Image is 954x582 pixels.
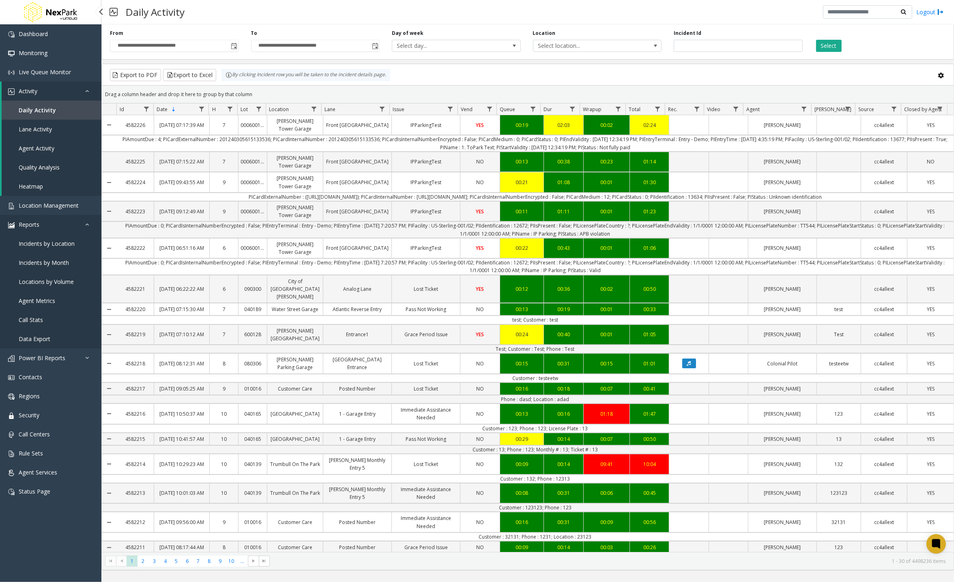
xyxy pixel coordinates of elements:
[861,283,907,295] a: cc4allext
[2,158,101,177] a: Quality Analysis
[861,242,907,254] a: cc4allext
[632,244,667,252] div: 01:06
[907,242,954,254] a: YES
[907,156,954,168] a: NO
[500,383,544,395] a: 00:16
[584,383,630,395] a: 00:07
[210,176,238,188] a: 9
[502,385,542,393] div: 00:16
[584,358,630,369] a: 00:15
[476,179,484,186] span: NO
[267,238,322,258] a: [PERSON_NAME] Tower Garage
[251,30,258,37] label: To
[632,285,667,293] div: 00:50
[8,355,15,362] img: 'icon'
[2,82,101,101] a: Activity
[238,176,267,188] a: 00060012811
[927,385,935,392] span: YES
[196,103,207,114] a: Date Filter Menu
[502,208,542,215] div: 00:11
[117,383,154,395] a: 4582217
[460,283,499,295] a: YES
[544,206,583,217] a: 01:11
[117,329,154,340] a: 4582219
[546,285,581,293] div: 00:36
[102,300,117,318] a: Collapse Details
[267,354,322,373] a: [PERSON_NAME] Parking Garage
[861,206,907,217] a: cc4allext
[476,245,484,251] span: YES
[2,101,101,120] a: Daily Activity
[392,404,460,423] a: Immediate Assistance Needed
[533,30,556,37] label: Location
[476,286,484,292] span: YES
[748,283,816,295] a: [PERSON_NAME]
[674,30,701,37] label: Incident Id
[323,329,391,340] a: Entrance1
[500,242,544,254] a: 00:22
[460,303,499,315] a: NO
[19,183,43,190] span: Heatmap
[586,385,627,393] div: 00:07
[799,103,810,114] a: Agent Filter Menu
[476,306,484,313] span: NO
[19,30,48,38] span: Dashboard
[584,119,630,131] a: 00:02
[19,316,43,324] span: Call Stats
[861,119,907,131] a: cc4allext
[117,193,954,201] td: PICardExternalNumber : ([URL][DOMAIN_NAME]); PICardInternalNumber : [URL][DOMAIN_NAME]; PICardIsI...
[927,122,935,129] span: YES
[323,156,391,168] a: Front [GEOGRAPHIC_DATA]
[927,360,935,367] span: YES
[546,121,581,129] div: 02:03
[154,206,209,217] a: [DATE] 09:12:49 AM
[370,40,379,52] span: Toggle popup
[567,103,578,114] a: Dur Filter Menu
[546,305,581,313] div: 00:19
[117,135,954,151] td: PIAmountDue : 4; PICardExternalNumber : 201240305615133536; PICardInternalNumber : 20124030561513...
[544,119,583,131] a: 02:03
[584,283,630,295] a: 00:02
[392,383,460,395] a: Lost Ticket
[613,103,624,114] a: Wrapup Filter Menu
[748,329,816,340] a: [PERSON_NAME]
[117,119,154,131] a: 4582226
[476,331,484,338] span: YES
[102,169,117,195] a: Collapse Details
[460,156,499,168] a: NO
[154,283,209,295] a: [DATE] 06:22:22 AM
[476,158,484,165] span: NO
[888,103,899,114] a: Source Filter Menu
[632,208,667,215] div: 01:23
[460,119,499,131] a: YES
[392,176,460,188] a: IPParkingTest
[323,303,391,315] a: Atlantic Reverse Entry
[117,258,954,275] td: PIAmountDue : 0; PICardIsInternalNumberEncrypted : False; PIEntryTerminal : Entry - Demo; PIEntry...
[117,358,154,369] a: 4582218
[842,103,853,114] a: Parker Filter Menu
[117,316,954,324] td: test; Customer : test
[502,244,542,252] div: 00:22
[630,303,669,315] a: 00:33
[154,383,209,395] a: [DATE] 09:05:25 AM
[19,68,71,76] span: Live Queue Monitor
[861,176,907,188] a: cc4allext
[210,358,238,369] a: 8
[238,119,267,131] a: 00060012811
[861,156,907,168] a: cc4allext
[323,119,391,131] a: Front [GEOGRAPHIC_DATA]
[546,244,581,252] div: 00:43
[2,177,101,196] a: Heatmap
[927,208,935,215] span: YES
[2,120,101,139] a: Lane Activity
[500,329,544,340] a: 00:24
[927,286,935,292] span: YES
[748,303,816,315] a: [PERSON_NAME]
[102,198,117,224] a: Collapse Details
[586,305,627,313] div: 00:01
[748,358,816,369] a: Colonial Pilot
[544,176,583,188] a: 01:08
[630,383,669,395] a: 00:41
[102,322,117,348] a: Collapse Details
[460,358,499,369] a: NO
